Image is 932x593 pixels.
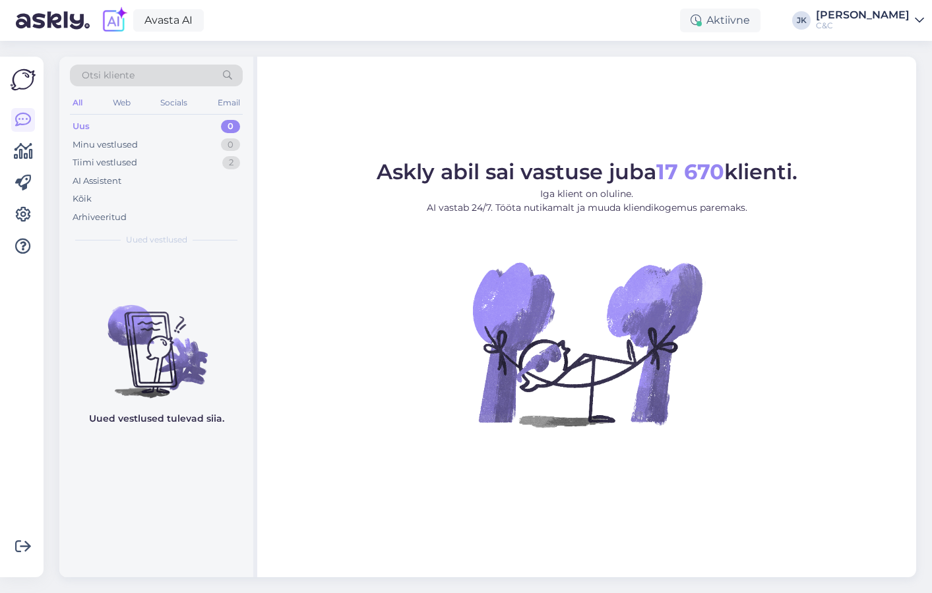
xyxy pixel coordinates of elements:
[792,11,811,30] div: JK
[110,94,133,111] div: Web
[73,138,138,152] div: Minu vestlused
[377,187,797,215] p: Iga klient on oluline. AI vastab 24/7. Tööta nutikamalt ja muuda kliendikogemus paremaks.
[82,69,135,82] span: Otsi kliente
[73,211,127,224] div: Arhiveeritud
[468,225,706,463] img: No Chat active
[11,67,36,92] img: Askly Logo
[100,7,128,34] img: explore-ai
[221,138,240,152] div: 0
[73,192,92,206] div: Kõik
[377,159,797,184] span: Askly abil sai vastuse juba klienti.
[816,10,910,20] div: [PERSON_NAME]
[680,9,761,32] div: Aktiivne
[70,94,85,111] div: All
[89,412,224,426] p: Uued vestlused tulevad siia.
[158,94,190,111] div: Socials
[816,20,910,31] div: C&C
[656,159,724,184] b: 17 670
[59,281,253,400] img: No chats
[222,156,240,169] div: 2
[133,9,204,32] a: Avasta AI
[73,120,90,133] div: Uus
[73,175,121,188] div: AI Assistent
[816,10,924,31] a: [PERSON_NAME]C&C
[215,94,243,111] div: Email
[73,156,137,169] div: Tiimi vestlused
[126,234,187,246] span: Uued vestlused
[221,120,240,133] div: 0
